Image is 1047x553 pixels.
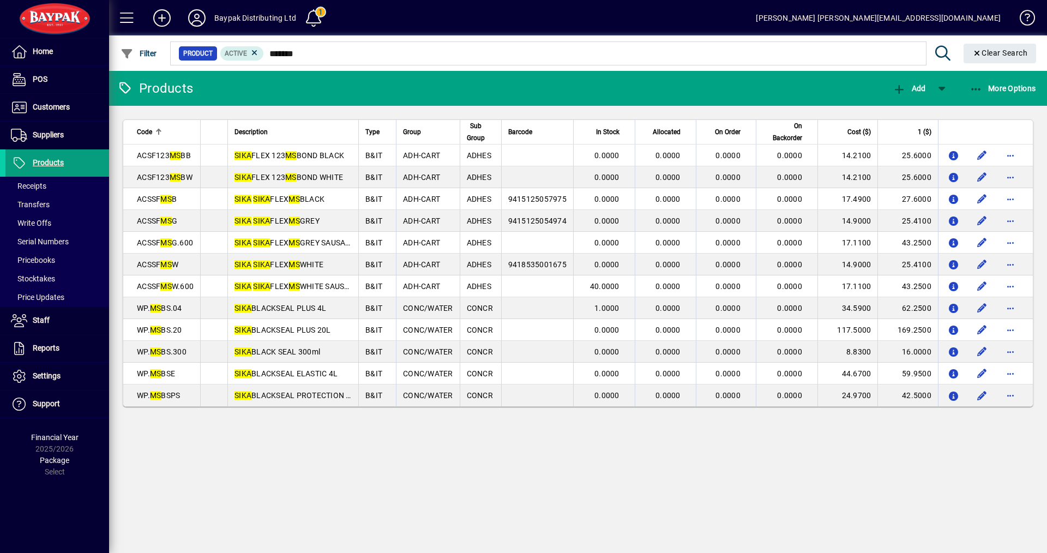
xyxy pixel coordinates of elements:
[655,326,681,334] span: 0.0000
[150,347,161,356] em: MS
[33,47,53,56] span: Home
[817,297,878,319] td: 34.5900
[467,217,491,225] span: ADHES
[11,237,69,246] span: Serial Numbers
[5,94,109,121] a: Customers
[234,195,251,203] em: SIKA
[403,282,440,291] span: ADH-CART
[225,50,247,57] span: Active
[467,238,491,247] span: ADHES
[150,304,161,312] em: MS
[817,275,878,297] td: 17.1100
[5,335,109,362] a: Reports
[170,173,181,182] em: MS
[467,326,493,334] span: CONCR
[594,217,619,225] span: 0.0000
[5,66,109,93] a: POS
[160,195,172,203] em: MS
[365,304,382,312] span: B&IT
[777,217,802,225] span: 0.0000
[877,188,938,210] td: 27.6000
[817,363,878,384] td: 44.6700
[403,369,453,378] span: CONC/WATER
[5,307,109,334] a: Staff
[877,297,938,319] td: 62.2500
[973,278,991,295] button: Edit
[234,151,344,160] span: FLEX 123 BOND BLACK
[467,173,491,182] span: ADHES
[253,238,270,247] em: SIKA
[234,238,251,247] em: SIKA
[234,195,324,203] span: FLEX BLACK
[365,217,382,225] span: B&IT
[596,126,619,138] span: In Stock
[117,80,193,97] div: Products
[1002,387,1019,404] button: More options
[253,195,270,203] em: SIKA
[918,126,931,138] span: 1 ($)
[1002,212,1019,230] button: More options
[365,126,389,138] div: Type
[11,219,51,227] span: Write Offs
[594,238,619,247] span: 0.0000
[403,126,453,138] div: Group
[234,304,326,312] span: BLACKSEAL PLUS 4L
[403,347,453,356] span: CONC/WATER
[594,173,619,182] span: 0.0000
[5,363,109,390] a: Settings
[160,282,172,291] em: MS
[715,126,741,138] span: On Order
[467,260,491,269] span: ADHES
[234,217,251,225] em: SIKA
[508,195,567,203] span: 9415125057975
[1002,321,1019,339] button: More options
[11,274,55,283] span: Stocktakes
[1002,147,1019,164] button: More options
[777,238,802,247] span: 0.0000
[467,120,495,144] div: Sub Group
[877,275,938,297] td: 43.2500
[137,151,191,160] span: ACSF123 BB
[365,347,382,356] span: B&IT
[877,254,938,275] td: 25.4100
[594,391,619,400] span: 0.0000
[847,126,871,138] span: Cost ($)
[220,46,264,61] mat-chip: Activation Status: Active
[234,326,251,334] em: SIKA
[234,347,320,356] span: BLACK SEAL 300ml
[973,190,991,208] button: Edit
[756,9,1001,27] div: [PERSON_NAME] [PERSON_NAME][EMAIL_ADDRESS][DOMAIN_NAME]
[973,147,991,164] button: Edit
[703,126,750,138] div: On Order
[234,347,251,356] em: SIKA
[137,347,186,356] span: WP. BS.300
[890,79,928,98] button: Add
[817,341,878,363] td: 8.8300
[1002,299,1019,317] button: More options
[137,282,194,291] span: ACSSF W.600
[403,126,421,138] span: Group
[655,304,681,312] span: 0.0000
[877,232,938,254] td: 43.2500
[234,282,359,291] span: FLEX WHITE SAUSAGE
[234,260,323,269] span: FLEX WHITE
[160,238,172,247] em: MS
[5,232,109,251] a: Serial Numbers
[11,200,50,209] span: Transfers
[594,369,619,378] span: 0.0000
[777,369,802,378] span: 0.0000
[31,433,79,442] span: Financial Year
[964,44,1037,63] button: Clear
[655,151,681,160] span: 0.0000
[365,391,382,400] span: B&IT
[973,365,991,382] button: Edit
[288,195,300,203] em: MS
[970,84,1036,93] span: More Options
[234,369,251,378] em: SIKA
[1002,343,1019,360] button: More options
[594,304,619,312] span: 1.0000
[715,347,741,356] span: 0.0000
[5,38,109,65] a: Home
[183,48,213,59] span: Product
[973,212,991,230] button: Edit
